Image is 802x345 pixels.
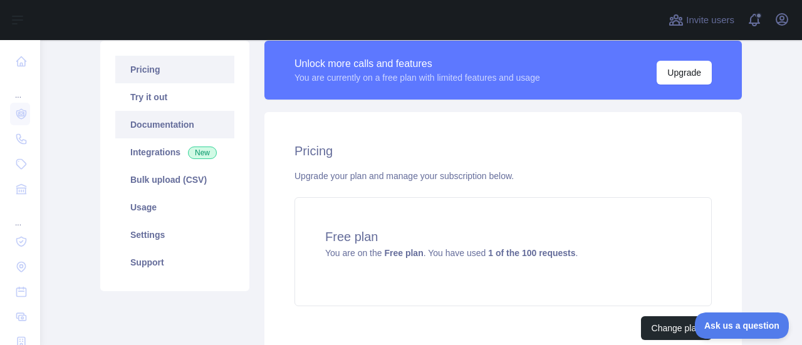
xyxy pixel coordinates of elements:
a: Try it out [115,83,234,111]
div: ... [10,75,30,100]
span: New [188,147,217,159]
div: ... [10,203,30,228]
button: Upgrade [657,61,712,85]
strong: 1 of the 100 requests [488,248,575,258]
h2: Pricing [294,142,712,160]
span: Invite users [686,13,734,28]
a: Documentation [115,111,234,138]
a: Support [115,249,234,276]
a: Settings [115,221,234,249]
div: You are currently on a free plan with limited features and usage [294,71,540,84]
button: Invite users [666,10,737,30]
span: You are on the . You have used . [325,248,578,258]
strong: Free plan [384,248,423,258]
h4: Free plan [325,228,681,245]
a: Bulk upload (CSV) [115,166,234,193]
a: Usage [115,193,234,221]
div: Upgrade your plan and manage your subscription below. [294,170,712,182]
iframe: Toggle Customer Support [695,312,789,339]
div: Unlock more calls and features [294,56,540,71]
a: Integrations New [115,138,234,166]
button: Change plan [641,316,712,340]
a: Pricing [115,56,234,83]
